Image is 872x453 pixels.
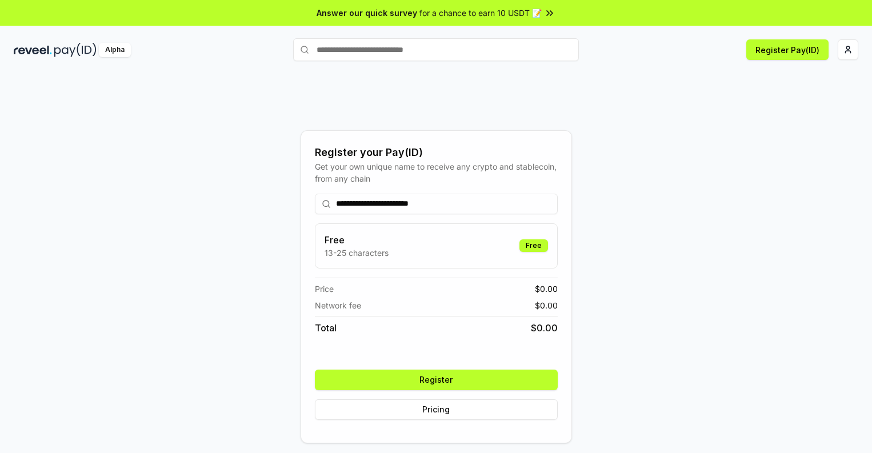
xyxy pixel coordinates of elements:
[99,43,131,57] div: Alpha
[14,43,52,57] img: reveel_dark
[419,7,542,19] span: for a chance to earn 10 USDT 📝
[315,321,337,335] span: Total
[315,299,361,311] span: Network fee
[325,233,389,247] h3: Free
[535,283,558,295] span: $ 0.00
[325,247,389,259] p: 13-25 characters
[317,7,417,19] span: Answer our quick survey
[315,145,558,161] div: Register your Pay(ID)
[315,161,558,185] div: Get your own unique name to receive any crypto and stablecoin, from any chain
[746,39,829,60] button: Register Pay(ID)
[531,321,558,335] span: $ 0.00
[519,239,548,252] div: Free
[315,283,334,295] span: Price
[315,370,558,390] button: Register
[54,43,97,57] img: pay_id
[535,299,558,311] span: $ 0.00
[315,399,558,420] button: Pricing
